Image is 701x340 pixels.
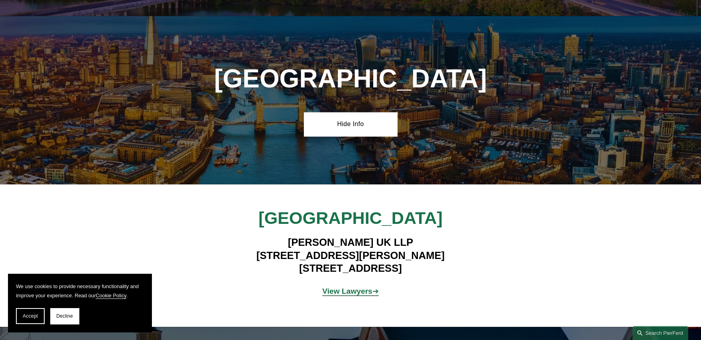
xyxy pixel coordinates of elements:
a: View Lawyers➔ [322,287,379,295]
span: [GEOGRAPHIC_DATA] [258,208,442,227]
a: Search this site [632,326,688,340]
span: Accept [23,313,38,319]
h1: [GEOGRAPHIC_DATA] [211,64,490,93]
span: ➔ [322,287,379,295]
span: Decline [56,313,73,319]
p: We use cookies to provide necessary functionality and improve your experience. Read our . [16,282,144,300]
a: Hide Info [304,112,397,136]
button: Accept [16,308,45,324]
h4: [PERSON_NAME] UK LLP [STREET_ADDRESS][PERSON_NAME] [STREET_ADDRESS] [234,236,467,275]
button: Decline [50,308,79,324]
a: Cookie Policy [96,293,126,298]
section: Cookie banner [8,274,152,332]
strong: View Lawyers [322,287,372,295]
